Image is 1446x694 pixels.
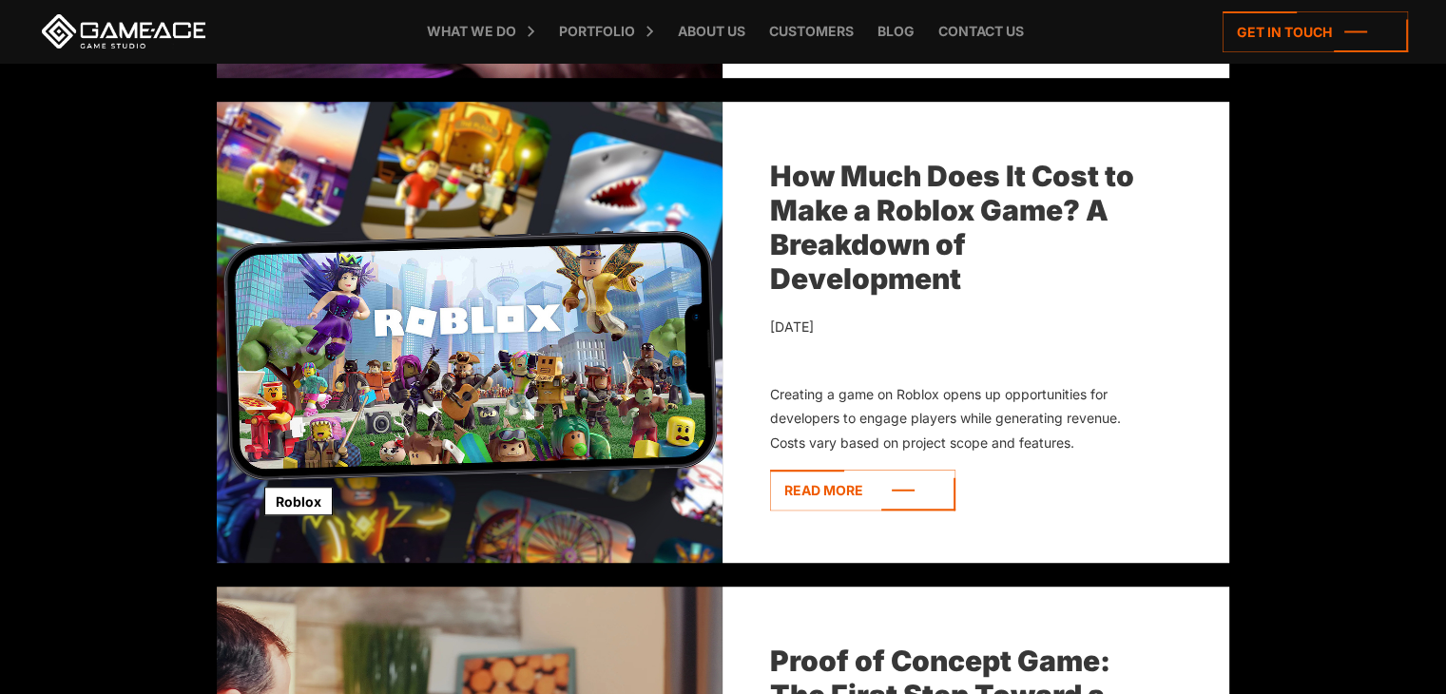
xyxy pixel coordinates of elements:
a: How Much Does It Cost to Make a Roblox Game? A Breakdown of Development [770,159,1134,296]
div: Creating a game on Roblox opens up opportunities for developers to engage players while generatin... [770,382,1144,455]
a: Get in touch [1223,11,1408,52]
a: Read more [770,470,955,511]
div: [DATE] [770,315,1144,339]
img: How Much Does It Cost to Make a Roblox Game? A Breakdown of Development [217,102,723,563]
a: Roblox [264,487,333,515]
